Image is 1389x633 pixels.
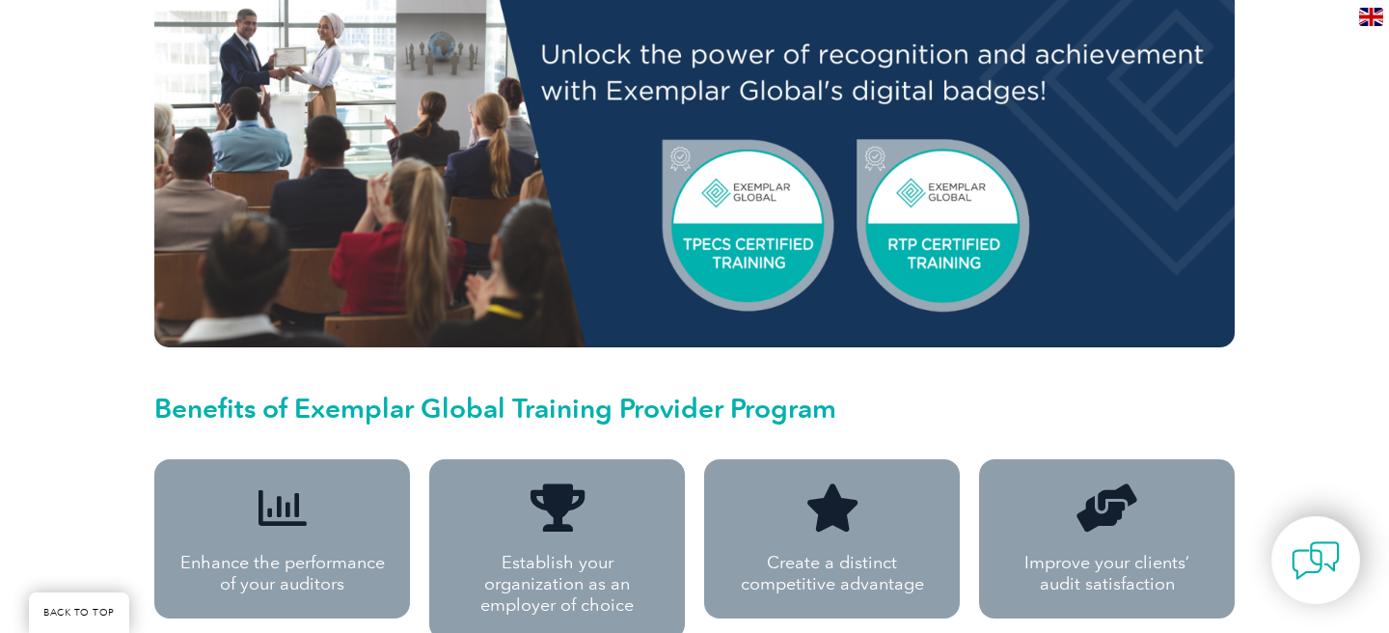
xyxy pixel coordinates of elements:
[154,393,1235,424] h2: Benefits of Exemplar Global Training Provider Program
[1292,537,1340,585] img: contact-chat.png
[1003,552,1211,594] p: Improve your clients’ audit satisfaction
[728,552,936,594] p: Create a distinct competitive advantage
[178,552,386,594] p: Enhance the performance of your auditors
[29,592,129,633] a: BACK TO TOP
[1359,8,1383,26] img: en
[450,552,664,616] p: Establish your organization as an employer of choice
